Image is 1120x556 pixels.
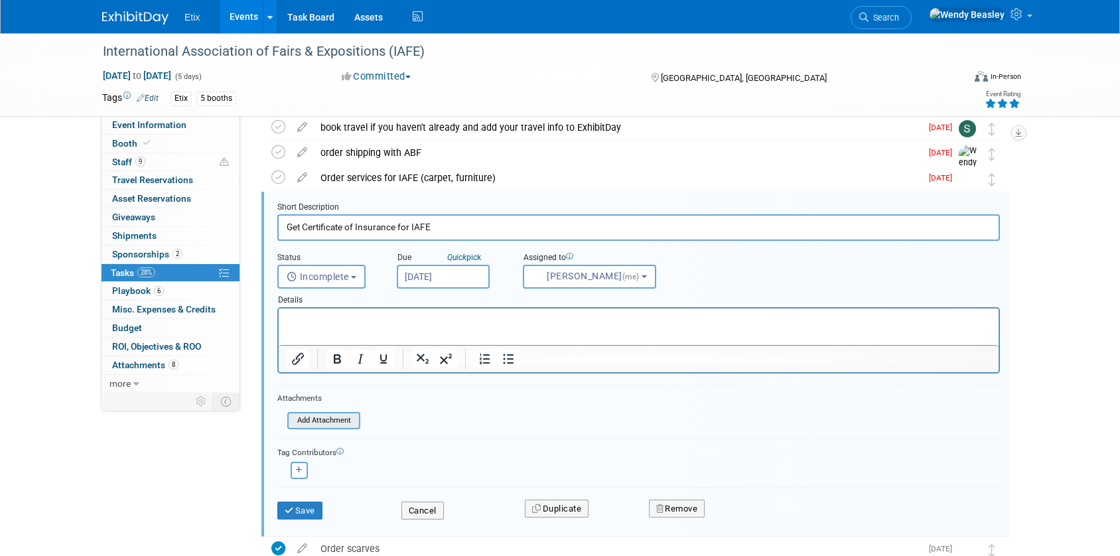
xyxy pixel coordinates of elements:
[326,350,348,368] button: Bold
[102,282,240,300] a: Playbook6
[277,393,360,404] div: Attachments
[102,356,240,374] a: Attachments8
[143,139,150,147] i: Booth reservation complete
[102,227,240,245] a: Shipments
[532,271,642,281] span: [PERSON_NAME]
[112,285,164,296] span: Playbook
[102,116,240,134] a: Event Information
[102,135,240,153] a: Booth
[109,378,131,389] span: more
[959,171,976,188] img: Aaron Bare
[190,393,213,410] td: Personalize Event Tab Strip
[447,253,466,262] i: Quick
[277,252,377,265] div: Status
[111,267,155,278] span: Tasks
[929,173,959,182] span: [DATE]
[112,360,178,370] span: Attachments
[171,92,192,105] div: Etix
[112,341,201,352] span: ROI, Objectives & ROO
[112,249,182,259] span: Sponsorships
[851,6,912,29] a: Search
[525,500,589,518] button: Duplicate
[220,157,229,169] span: Potential Scheduling Conflict -- at least one attendee is tagged in another overlapping event.
[102,11,169,25] img: ExhibitDay
[349,350,372,368] button: Italic
[929,148,959,157] span: [DATE]
[497,350,520,368] button: Bullet list
[869,13,899,23] span: Search
[929,544,959,553] span: [DATE]
[277,289,1000,307] div: Details
[102,375,240,393] a: more
[131,70,143,81] span: to
[98,40,943,64] div: International Association of Fairs & Expositions (IAFE)
[277,265,366,289] button: Incomplete
[372,350,395,368] button: Underline
[277,214,1000,240] input: Name of task or a short description
[112,119,186,130] span: Event Information
[137,94,159,103] a: Edit
[154,286,164,296] span: 6
[213,393,240,410] td: Toggle Event Tabs
[929,7,1005,22] img: Wendy Beasley
[102,319,240,337] a: Budget
[314,141,921,164] div: order shipping with ABF
[102,91,159,106] td: Tags
[989,148,995,161] i: Move task
[661,73,827,83] span: [GEOGRAPHIC_DATA], [GEOGRAPHIC_DATA]
[989,173,995,186] i: Move task
[287,271,349,282] span: Incomplete
[397,252,503,265] div: Due
[137,267,155,277] span: 28%
[112,212,155,222] span: Giveaways
[102,190,240,208] a: Asset Reservations
[112,157,145,167] span: Staff
[112,138,153,149] span: Booth
[184,12,200,23] span: Etix
[112,174,193,185] span: Travel Reservations
[291,172,314,184] a: edit
[990,72,1021,82] div: In-Person
[277,202,1000,214] div: Short Description
[445,252,484,263] a: Quickpick
[989,123,995,135] i: Move task
[102,245,240,263] a: Sponsorships2
[337,70,416,84] button: Committed
[929,123,959,132] span: [DATE]
[102,208,240,226] a: Giveaways
[291,543,314,555] a: edit
[314,116,921,139] div: book travel if you haven't already and add your travel info to ExhibitDay
[173,249,182,259] span: 2
[277,502,322,520] button: Save
[102,70,172,82] span: [DATE] [DATE]
[474,350,496,368] button: Numbered list
[411,350,434,368] button: Subscript
[523,252,689,265] div: Assigned to
[112,304,216,314] span: Misc. Expenses & Credits
[959,120,976,137] img: scott sloyer
[884,69,1021,89] div: Event Format
[102,153,240,171] a: Staff9
[196,92,236,105] div: 5 booths
[135,157,145,167] span: 9
[975,71,988,82] img: Format-Inperson.png
[397,265,490,289] input: Due Date
[401,502,444,520] button: Cancel
[279,309,999,345] iframe: Rich Text Area
[435,350,457,368] button: Superscript
[112,193,191,204] span: Asset Reservations
[649,500,705,518] button: Remove
[169,360,178,370] span: 8
[277,445,1000,458] div: Tag Contributors
[112,322,142,333] span: Budget
[291,121,314,133] a: edit
[959,145,979,192] img: Wendy Beasley
[622,272,640,281] span: (me)
[174,72,202,81] span: (5 days)
[314,167,921,189] div: Order services for IAFE (carpet, furniture)
[523,265,656,289] button: [PERSON_NAME](me)
[102,264,240,282] a: Tasks28%
[985,91,1020,98] div: Event Rating
[112,230,157,241] span: Shipments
